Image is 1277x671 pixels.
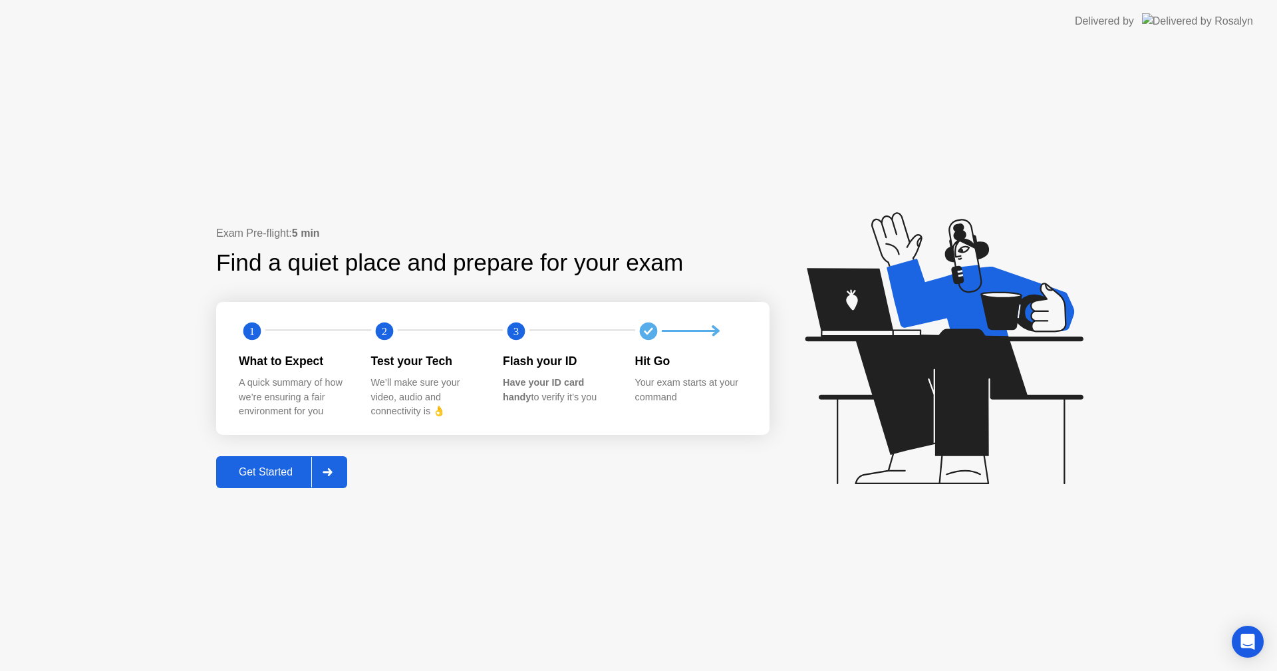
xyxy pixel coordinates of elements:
img: Delivered by Rosalyn [1142,13,1253,29]
div: A quick summary of how we’re ensuring a fair environment for you [239,376,350,419]
div: Hit Go [635,352,746,370]
div: Exam Pre-flight: [216,225,770,241]
b: 5 min [292,227,320,239]
div: We’ll make sure your video, audio and connectivity is 👌 [371,376,482,419]
text: 2 [381,325,386,337]
div: Open Intercom Messenger [1232,626,1264,658]
b: Have your ID card handy [503,377,584,402]
div: Delivered by [1075,13,1134,29]
div: Test your Tech [371,352,482,370]
div: Find a quiet place and prepare for your exam [216,245,685,281]
text: 3 [513,325,519,337]
div: What to Expect [239,352,350,370]
div: to verify it’s you [503,376,614,404]
button: Get Started [216,456,347,488]
text: 1 [249,325,255,337]
div: Get Started [220,466,311,478]
div: Flash your ID [503,352,614,370]
div: Your exam starts at your command [635,376,746,404]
